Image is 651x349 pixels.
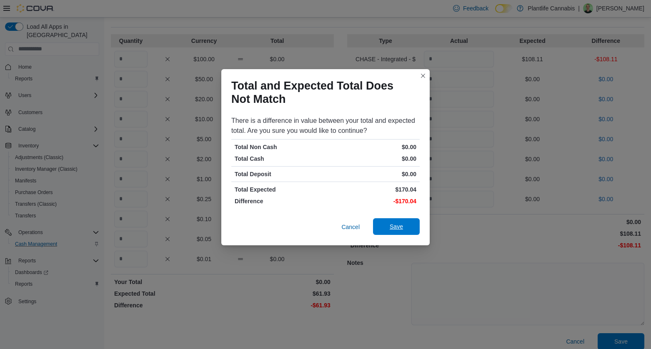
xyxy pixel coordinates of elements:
p: Difference [235,197,324,205]
p: Total Non Cash [235,143,324,151]
p: Total Cash [235,155,324,163]
div: There is a difference in value between your total and expected total. Are you sure you would like... [231,116,420,136]
button: Save [373,218,420,235]
h1: Total and Expected Total Does Not Match [231,79,413,106]
p: Total Deposit [235,170,324,178]
p: -$170.04 [327,197,416,205]
button: Closes this modal window [418,71,428,81]
p: $0.00 [327,143,416,151]
p: Total Expected [235,185,324,194]
span: Cancel [341,223,360,231]
span: Save [390,222,403,231]
p: $170.04 [327,185,416,194]
p: $0.00 [327,155,416,163]
button: Cancel [338,219,363,235]
p: $0.00 [327,170,416,178]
